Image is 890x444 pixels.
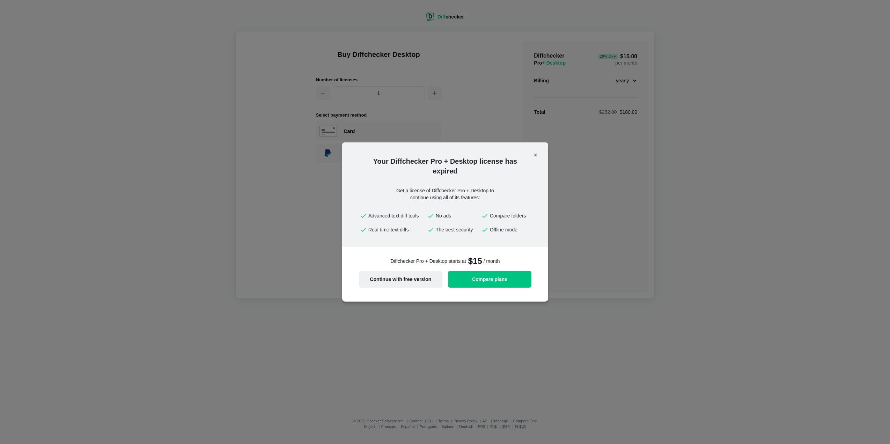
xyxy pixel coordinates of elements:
span: Offline mode [490,226,530,233]
span: / month [483,258,500,265]
span: Advanced text diff tools [368,212,423,219]
span: $15 [467,256,482,267]
span: Compare plans [452,277,527,282]
span: Real-time text diffs [368,226,423,233]
div: Get a license of Diffchecker Pro + Desktop to continue using all of its features: [382,187,508,201]
span: Continue with free version [363,277,438,282]
button: Continue with free version [359,271,442,288]
a: Compare plans [448,271,531,288]
h2: Your Diffchecker Pro + Desktop license has expired [342,156,548,176]
span: Diffchecker Pro + Desktop starts at [390,258,466,265]
button: Close modal [530,149,541,161]
span: Compare folders [490,212,530,219]
span: No ads [435,212,477,219]
span: The best security [435,226,477,233]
